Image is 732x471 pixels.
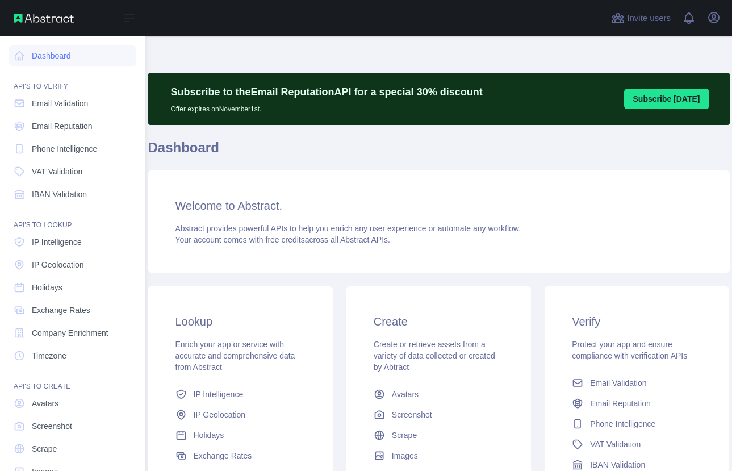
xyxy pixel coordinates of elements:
a: Exchange Rates [171,445,310,466]
span: Screenshot [392,409,432,420]
span: Abstract provides powerful APIs to help you enrich any user experience or automate any workflow. [175,224,521,233]
span: Company Enrichment [32,327,108,339]
a: Screenshot [9,416,136,436]
h3: Create [374,314,504,330]
a: Avatars [9,393,136,414]
a: IP Intelligence [9,232,136,252]
a: VAT Validation [9,161,136,182]
span: VAT Validation [32,166,82,177]
a: Screenshot [369,405,508,425]
p: Offer expires on November 1st. [171,100,483,114]
span: VAT Validation [590,439,641,450]
a: Scrape [369,425,508,445]
span: Phone Intelligence [590,418,655,430]
span: IBAN Validation [32,189,87,200]
span: Screenshot [32,420,72,432]
span: IP Geolocation [194,409,246,420]
a: Email Reputation [9,116,136,136]
h3: Lookup [175,314,306,330]
h3: Welcome to Abstract. [175,198,702,214]
span: IP Intelligence [32,236,82,248]
a: Exchange Rates [9,300,136,320]
a: Images [369,445,508,466]
span: Email Validation [590,377,646,389]
a: VAT Validation [567,434,706,455]
a: Dashboard [9,45,136,66]
span: IP Intelligence [194,389,244,400]
a: Company Enrichment [9,323,136,343]
span: Holidays [194,430,224,441]
span: Scrape [392,430,417,441]
a: Timezone [9,345,136,366]
span: IP Geolocation [32,259,84,270]
a: Holidays [171,425,310,445]
div: API'S TO CREATE [9,368,136,391]
a: IP Geolocation [171,405,310,425]
span: Timezone [32,350,66,361]
h3: Verify [572,314,702,330]
div: API'S TO LOOKUP [9,207,136,230]
span: Enrich your app or service with accurate and comprehensive data from Abstract [175,340,295,372]
span: Email Reputation [590,398,651,409]
span: Exchange Rates [194,450,252,461]
span: Avatars [32,398,58,409]
span: Invite users [627,12,671,25]
span: Exchange Rates [32,305,90,316]
a: IP Geolocation [9,255,136,275]
span: Email Reputation [32,120,93,132]
a: Avatars [369,384,508,405]
span: Avatars [392,389,419,400]
span: Phone Intelligence [32,143,97,155]
p: Subscribe to the Email Reputation API for a special 30 % discount [171,84,483,100]
span: IBAN Validation [590,459,645,470]
span: Images [392,450,418,461]
a: Email Reputation [567,393,706,414]
a: Email Validation [567,373,706,393]
a: Phone Intelligence [567,414,706,434]
span: Your account comes with across all Abstract APIs. [175,235,390,244]
a: Holidays [9,277,136,298]
div: API'S TO VERIFY [9,68,136,91]
a: IP Intelligence [171,384,310,405]
a: IBAN Validation [9,184,136,205]
span: Holidays [32,282,62,293]
span: Scrape [32,443,57,455]
span: Email Validation [32,98,88,109]
span: Protect your app and ensure compliance with verification APIs [572,340,687,360]
a: Scrape [9,439,136,459]
a: Email Validation [9,93,136,114]
h1: Dashboard [148,139,730,166]
a: Phone Intelligence [9,139,136,159]
span: free credits [266,235,305,244]
span: Create or retrieve assets from a variety of data collected or created by Abtract [374,340,495,372]
img: Abstract API [14,14,74,23]
button: Subscribe [DATE] [624,89,709,109]
button: Invite users [609,9,673,27]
